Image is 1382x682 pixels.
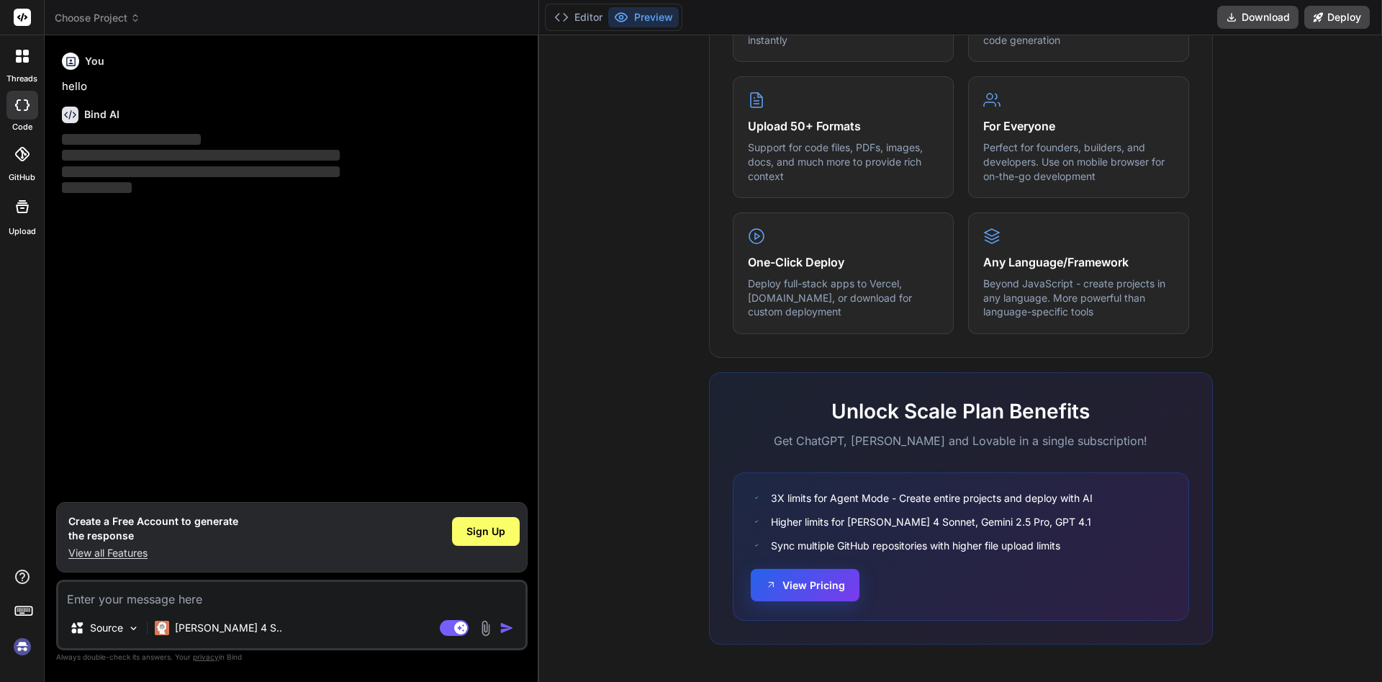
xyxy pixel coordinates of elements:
[62,182,132,193] span: ‌
[733,396,1189,426] h2: Unlock Scale Plan Benefits
[748,140,939,183] p: Support for code files, PDFs, images, docs, and much more to provide rich context
[983,253,1174,271] h4: Any Language/Framework
[608,7,679,27] button: Preview
[55,11,140,25] span: Choose Project
[9,225,36,238] label: Upload
[6,73,37,85] label: threads
[56,650,528,664] p: Always double-check its answers. Your in Bind
[62,166,340,177] span: ‌
[127,622,140,634] img: Pick Models
[748,117,939,135] h4: Upload 50+ Formats
[62,150,340,161] span: ‌
[12,121,32,133] label: code
[748,253,939,271] h4: One-Click Deploy
[477,620,494,637] img: attachment
[68,514,238,543] h1: Create a Free Account to generate the response
[155,621,169,635] img: Claude 4 Sonnet
[90,621,123,635] p: Source
[771,490,1093,506] span: 3X limits for Agent Mode - Create entire projects and deploy with AI
[983,277,1174,319] p: Beyond JavaScript - create projects in any language. More powerful than language-specific tools
[771,538,1060,553] span: Sync multiple GitHub repositories with higher file upload limits
[771,514,1091,529] span: Higher limits for [PERSON_NAME] 4 Sonnet, Gemini 2.5 Pro, GPT 4.1
[9,171,35,184] label: GitHub
[10,634,35,659] img: signin
[466,524,505,539] span: Sign Up
[500,621,514,635] img: icon
[85,54,104,68] h6: You
[193,652,219,661] span: privacy
[62,134,201,145] span: ‌
[175,621,282,635] p: [PERSON_NAME] 4 S..
[68,546,238,560] p: View all Features
[751,569,859,601] button: View Pricing
[1217,6,1299,29] button: Download
[983,140,1174,183] p: Perfect for founders, builders, and developers. Use on mobile browser for on-the-go development
[84,107,119,122] h6: Bind AI
[983,117,1174,135] h4: For Everyone
[1304,6,1370,29] button: Deploy
[748,277,939,319] p: Deploy full-stack apps to Vercel, [DOMAIN_NAME], or download for custom deployment
[62,78,525,95] p: hello
[733,432,1189,449] p: Get ChatGPT, [PERSON_NAME] and Lovable in a single subscription!
[548,7,608,27] button: Editor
